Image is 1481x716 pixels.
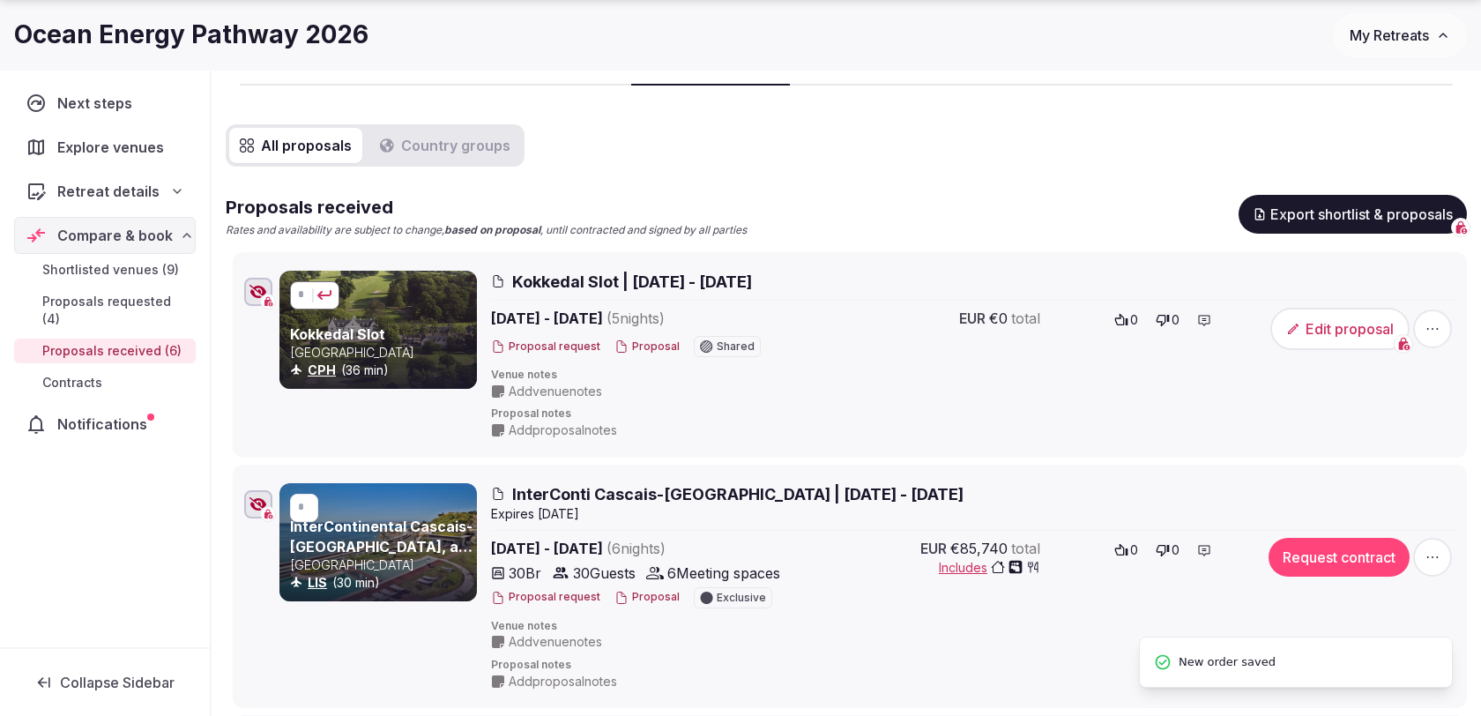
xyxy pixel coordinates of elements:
span: Proposal notes [491,658,1455,673]
a: Explore venues [14,129,196,166]
span: Collapse Sidebar [60,674,175,691]
span: EUR [959,308,986,329]
p: [GEOGRAPHIC_DATA] [290,556,473,574]
span: Add proposal notes [509,673,617,690]
span: Next steps [57,93,139,114]
a: Kokkedal Slot [290,325,385,343]
div: (36 min) [290,362,473,379]
button: Request contract [1269,538,1410,577]
a: Notifications [14,406,196,443]
span: [DATE] - [DATE] [491,538,801,559]
span: 30 Guests [573,563,636,584]
span: Add venue notes [509,633,602,651]
span: 30 Br [509,563,541,584]
button: Edit proposal [1270,308,1410,350]
span: 0 [1172,541,1180,559]
a: Proposals requested (4) [14,289,196,332]
span: My Retreats [1350,26,1429,44]
button: 0 [1109,308,1143,332]
button: Proposal request [491,339,600,354]
strong: based on proposal [444,223,540,236]
button: Country groups [369,128,521,163]
button: Includes [939,559,1040,577]
span: Compare & book [57,225,173,246]
a: LIS [308,575,327,590]
p: [GEOGRAPHIC_DATA] [290,344,473,362]
button: Collapse Sidebar [14,663,196,702]
span: InterConti Cascais-[GEOGRAPHIC_DATA] | [DATE] - [DATE] [512,483,964,505]
button: 0 [1150,308,1185,332]
button: Export shortlist & proposals [1239,195,1467,234]
div: Expire s [DATE] [491,505,1455,523]
p: Rates and availability are subject to change, , until contracted and signed by all parties [226,223,747,238]
span: total [1011,308,1040,329]
h2: Proposals received [226,195,747,220]
span: Shared [717,341,755,352]
button: Proposal request [491,590,600,605]
button: 0 [1150,538,1185,563]
a: Next steps [14,85,196,122]
span: EUR [920,538,947,559]
div: (30 min) [290,574,473,592]
span: 0 [1130,311,1138,329]
span: Venue notes [491,368,1455,383]
a: Contracts [14,370,196,395]
span: Retreat details [57,181,160,202]
a: InterContinental Cascais-[GEOGRAPHIC_DATA], an [GEOGRAPHIC_DATA] [290,518,473,575]
button: Proposal [614,339,680,354]
span: Proposal notes [491,406,1455,421]
a: CPH [308,362,336,377]
h1: Ocean Energy Pathway 2026 [14,18,368,52]
span: ( 5 night s ) [607,310,665,327]
span: total [1011,538,1040,559]
span: 6 Meeting spaces [667,563,780,584]
a: Proposals received (6) [14,339,196,363]
span: Exclusive [717,593,766,603]
span: 0 [1172,311,1180,329]
span: ( 6 night s ) [607,540,666,557]
span: Shortlisted venues (9) [42,261,179,279]
button: Proposal [614,590,680,605]
span: Venue notes [491,619,1455,634]
span: Explore venues [57,137,171,158]
span: Kokkedal Slot | [DATE] - [DATE] [512,271,752,293]
span: Proposals requested (4) [42,293,189,328]
span: Proposals received (6) [42,342,182,360]
span: €85,740 [950,538,1008,559]
span: Notifications [57,414,154,435]
span: [DATE] - [DATE] [491,308,801,329]
span: 0 [1130,541,1138,559]
button: My Retreats [1333,13,1467,57]
button: All proposals [229,128,362,163]
span: Add proposal notes [509,421,617,439]
span: €0 [989,308,1008,329]
button: 0 [1109,538,1143,563]
span: Contracts [42,374,102,392]
a: Shortlisted venues (9) [14,257,196,282]
span: New order saved [1179,652,1276,673]
span: Add venue notes [509,383,602,400]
